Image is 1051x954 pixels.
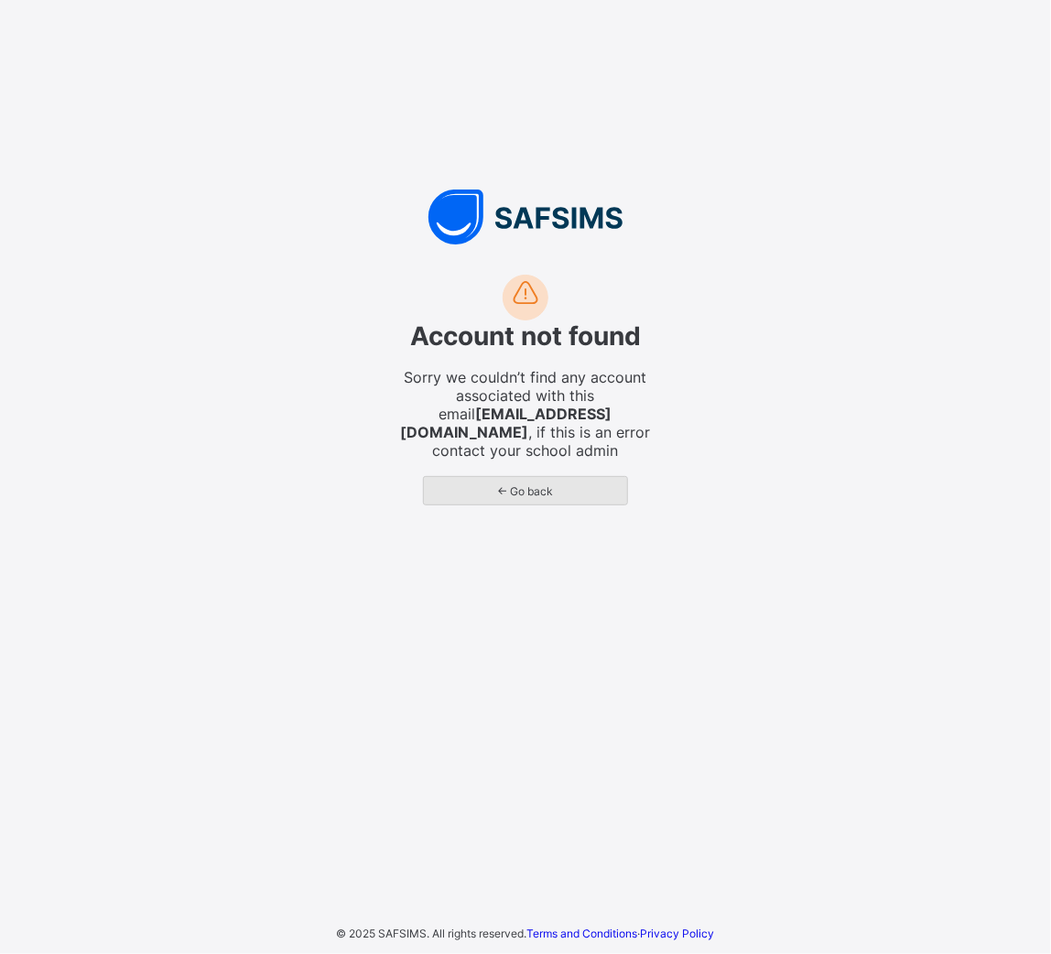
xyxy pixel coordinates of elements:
span: ← Go back [438,484,613,498]
strong: [EMAIL_ADDRESS][DOMAIN_NAME] [401,405,612,441]
a: Terms and Conditions [527,927,638,940]
span: © 2025 SAFSIMS. All rights reserved. [337,927,527,940]
span: Sorry we couldn’t find any account associated with this email , if this is an error contact your ... [397,368,654,460]
a: Privacy Policy [641,927,715,940]
img: SAFSIMS Logo [251,190,800,244]
span: · [527,927,715,940]
span: Account not found [410,320,641,352]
